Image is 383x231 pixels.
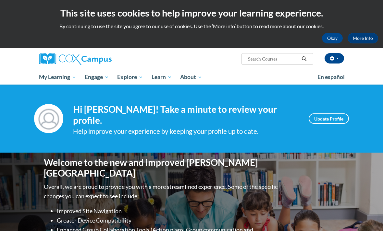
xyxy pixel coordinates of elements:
[348,33,378,43] a: More Info
[357,205,378,226] iframe: Button to launch messaging window
[117,73,143,81] span: Explore
[39,53,134,65] a: Cox Campus
[85,73,109,81] span: Engage
[247,55,299,63] input: Search Courses
[309,113,349,124] a: Update Profile
[73,104,299,126] h4: Hi [PERSON_NAME]! Take a minute to review your profile.
[34,104,63,133] img: Profile Image
[322,33,343,43] button: Okay
[35,70,80,85] a: My Learning
[5,6,378,19] h2: This site uses cookies to help improve your learning experience.
[313,70,349,84] a: En español
[180,73,202,81] span: About
[57,206,279,216] li: Improved Site Navigation
[152,73,172,81] span: Learn
[39,53,112,65] img: Cox Campus
[39,73,76,81] span: My Learning
[113,70,147,85] a: Explore
[317,74,345,80] span: En español
[176,70,207,85] a: About
[80,70,113,85] a: Engage
[325,53,344,64] button: Account Settings
[34,70,349,85] div: Main menu
[57,216,279,225] li: Greater Device Compatibility
[5,23,378,30] p: By continuing to use the site you agree to our use of cookies. Use the ‘More info’ button to read...
[299,55,309,63] button: Search
[44,157,279,179] h1: Welcome to the new and improved [PERSON_NAME][GEOGRAPHIC_DATA]
[147,70,176,85] a: Learn
[73,126,299,137] div: Help improve your experience by keeping your profile up to date.
[44,182,279,201] p: Overall, we are proud to provide you with a more streamlined experience. Some of the specific cha...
